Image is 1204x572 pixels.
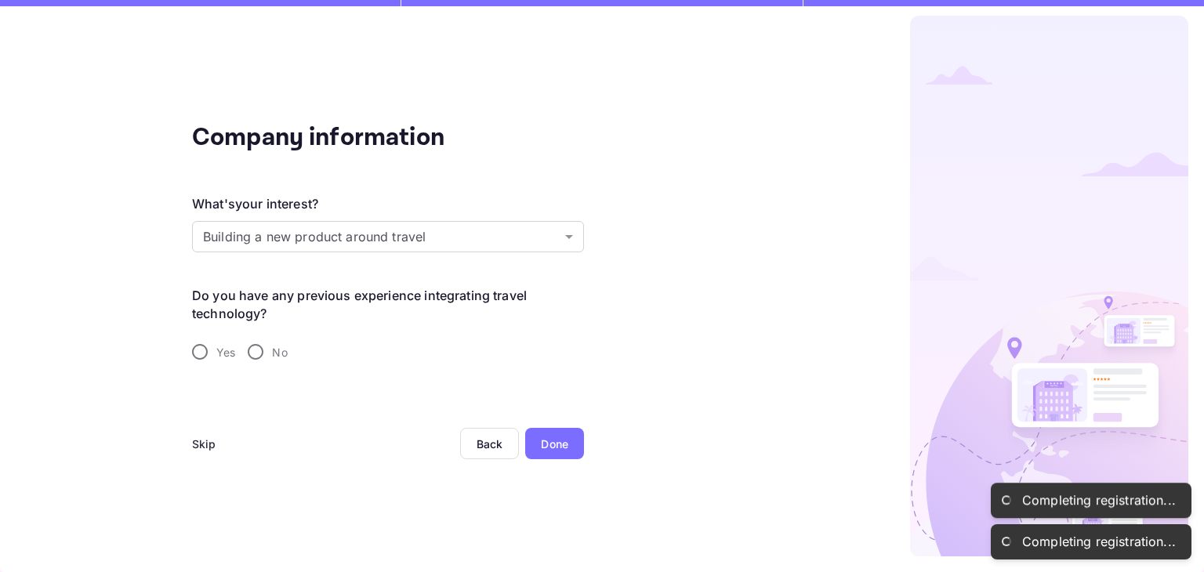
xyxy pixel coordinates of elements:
div: Without label [192,221,584,252]
div: travel-experience [192,335,584,368]
span: Yes [216,344,235,360]
div: Company information [192,119,506,157]
div: What's your interest? [192,194,318,213]
div: Back [477,437,503,451]
div: Done [541,436,568,452]
legend: Do you have any previous experience integrating travel technology? [192,287,584,323]
img: logo [910,16,1188,556]
div: Skip [192,436,216,452]
div: Completing registration... [1022,492,1176,509]
span: No [272,344,287,360]
div: Completing registration... [1022,534,1176,550]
